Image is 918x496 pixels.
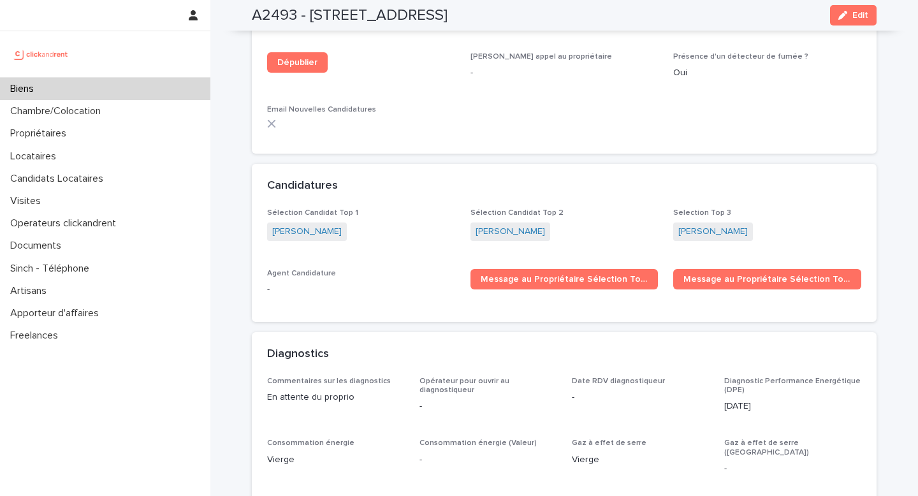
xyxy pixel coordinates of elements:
[572,439,646,447] span: Gaz à effet de serre
[5,307,109,319] p: Apporteur d'affaires
[5,195,51,207] p: Visites
[10,41,72,67] img: UCB0brd3T0yccxBKYDjQ
[267,106,376,113] span: Email Nouvelles Candidatures
[481,275,648,284] span: Message au Propriétaire Sélection Top 1
[419,439,537,447] span: Consommation énergie (Valeur)
[272,225,342,238] a: [PERSON_NAME]
[724,400,861,413] p: [DATE]
[5,173,113,185] p: Candidats Locataires
[673,209,731,217] span: Selection Top 3
[673,66,861,80] p: Oui
[673,53,808,61] span: Présence d'un détecteur de fumée ?
[724,377,861,394] span: Diagnostic Performance Energétique (DPE)
[267,52,328,73] a: Dépublier
[470,53,612,61] span: [PERSON_NAME] appel au propriétaire
[277,58,317,67] span: Dépublier
[830,5,877,26] button: Edit
[5,105,111,117] p: Chambre/Colocation
[572,391,709,404] p: -
[5,83,44,95] p: Biens
[572,377,665,385] span: Date RDV diagnostiqueur
[476,225,545,238] a: [PERSON_NAME]
[470,269,659,289] a: Message au Propriétaire Sélection Top 1
[572,453,709,467] p: Vierge
[252,6,448,25] h2: A2493 - [STREET_ADDRESS]
[267,179,338,193] h2: Candidatures
[724,462,861,476] p: -
[724,439,809,456] span: Gaz à effet de serre ([GEOGRAPHIC_DATA])
[5,330,68,342] p: Freelances
[267,453,404,467] p: Vierge
[673,269,861,289] a: Message au Propriétaire Sélection Top 2
[470,209,564,217] span: Sélection Candidat Top 2
[267,377,391,385] span: Commentaires sur les diagnostics
[267,209,358,217] span: Sélection Candidat Top 1
[267,347,329,361] h2: Diagnostics
[267,283,455,296] p: -
[419,377,509,394] span: Opérateur pour ouvrir au diagnostiqueur
[5,240,71,252] p: Documents
[267,270,336,277] span: Agent Candidature
[5,263,99,275] p: Sinch - Téléphone
[678,225,748,238] a: [PERSON_NAME]
[852,11,868,20] span: Edit
[267,391,404,404] p: En attente du proprio
[470,66,659,80] p: -
[267,439,354,447] span: Consommation énergie
[5,217,126,230] p: Operateurs clickandrent
[5,150,66,163] p: Locataires
[5,128,76,140] p: Propriétaires
[5,285,57,297] p: Artisans
[683,275,851,284] span: Message au Propriétaire Sélection Top 2
[419,453,557,467] p: -
[419,400,557,413] p: -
